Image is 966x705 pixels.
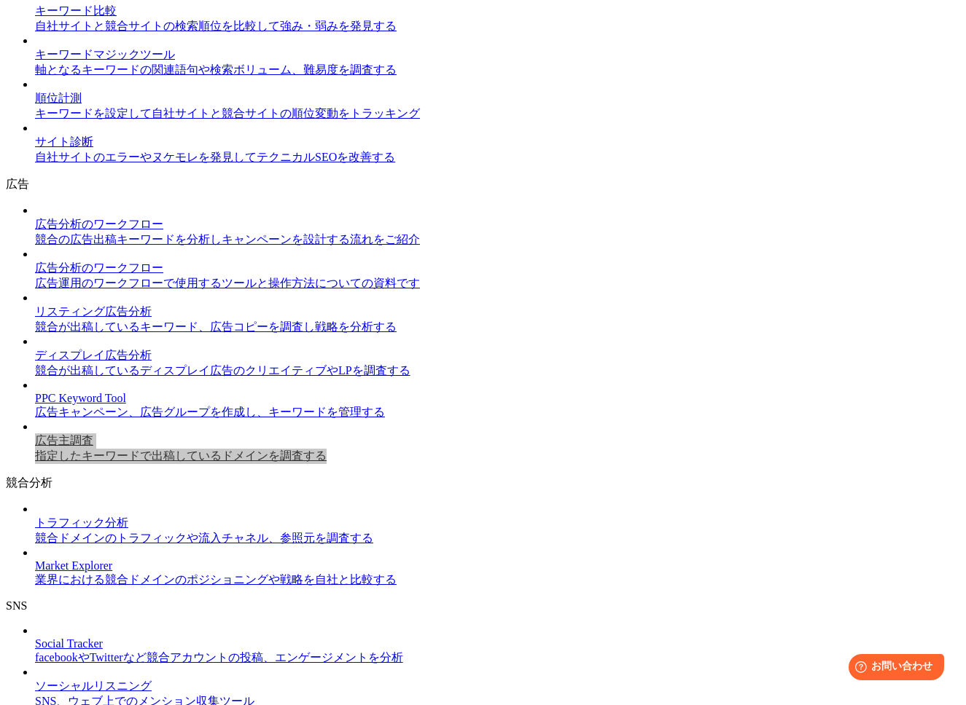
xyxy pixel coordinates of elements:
[6,476,960,491] div: 競合分析
[35,135,960,150] div: サイト診断
[35,217,960,232] div: 広告分析のワークフロー
[35,572,960,588] div: 業界における競合ドメインのポジショニングや戦略を自社と比較する
[35,335,960,379] a: ディスプレイ広告分析 競合が出稿しているディスプレイ広告のクリエイティブやLPを調査する
[35,420,960,464] a: 広告主調査 指定したキーワードで出稿しているドメインを調査する
[35,291,960,335] a: リスティング広告分析 競合が出稿しているキーワード、広告コピーを調査し戦略を分析する
[35,679,960,694] div: ソーシャルリスニング
[35,276,960,291] div: 広告運用のワークフローで使用するツールと操作方法についての資料です
[35,516,960,531] div: トラフィック分析
[35,19,960,34] div: 自社サイトと競合サイトの検索順位を比較して強み・弱みを発見する
[35,503,960,546] a: トラフィック分析 競合ドメインのトラフィックや流入チャネル、参照元を調査する
[35,248,960,291] a: 広告分析のワークフロー 広告運用のワークフローで使用するツールと操作方法についての資料です
[35,78,960,122] a: 順位計測 キーワードを設定して自社サイトと競合サイトの順位変動をトラッキング
[35,63,960,78] div: 軸となるキーワードの関連語句や検索ボリューム、難易度を調査する
[6,177,960,192] div: 広告
[35,47,960,63] div: キーワードマジックツール
[836,648,950,689] iframe: Help widget launcher
[35,449,960,464] div: 指定したキーワードで出稿しているドメインを調査する
[35,122,960,165] a: サイト診断 自社サイトのエラーやヌケモレを発見してテクニカルSEOを改善する
[35,363,960,379] div: 競合が出稿しているディスプレイ広告のクリエイティブやLPを調査する
[35,204,960,248] a: 広告分析のワークフロー 競合の広告出稿キーワードを分析しキャンペーンを設計する流れをご紹介
[35,379,960,420] a: PPC Keyword Tool 広告キャンペーン、広告グループを作成し、キーワードを管理する
[35,34,960,78] a: キーワードマジックツール 軸となるキーワードの関連語句や検索ボリューム、難易度を調査する
[35,624,960,666] a: Social Tracker facebookやTwitterなど競合アカウントの投稿、エンゲージメントを分析
[35,304,960,320] div: リスティング広告分析
[35,150,960,165] div: 自社サイトのエラーやヌケモレを発見してテクニカルSEOを改善する
[35,348,960,363] div: ディスプレイ広告分析
[35,261,960,276] div: 広告分析のワークフロー
[35,392,960,405] div: PPC Keyword Tool
[35,531,960,546] div: 競合ドメインのトラフィックや流入チャネル、参照元を調査する
[35,106,960,122] div: キーワードを設定して自社サイトと競合サイトの順位変動をトラッキング
[35,320,960,335] div: 競合が出稿しているキーワード、広告コピーを調査し戦略を分析する
[35,650,960,666] div: facebookやTwitterなど競合アカウントの投稿、エンゲージメントを分析
[35,4,960,19] div: キーワード比較
[35,637,960,650] div: Social Tracker
[35,91,960,106] div: 順位計測
[35,433,960,449] div: 広告主調査
[6,599,960,613] div: SNS
[35,405,960,420] div: 広告キャンペーン、広告グループを作成し、キーワードを管理する
[35,232,960,248] div: 競合の広告出稿キーワードを分析しキャンペーンを設計する流れをご紹介
[35,546,960,588] a: Market Explorer 業界における競合ドメインのポジショニングや戦略を自社と比較する
[35,559,960,572] div: Market Explorer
